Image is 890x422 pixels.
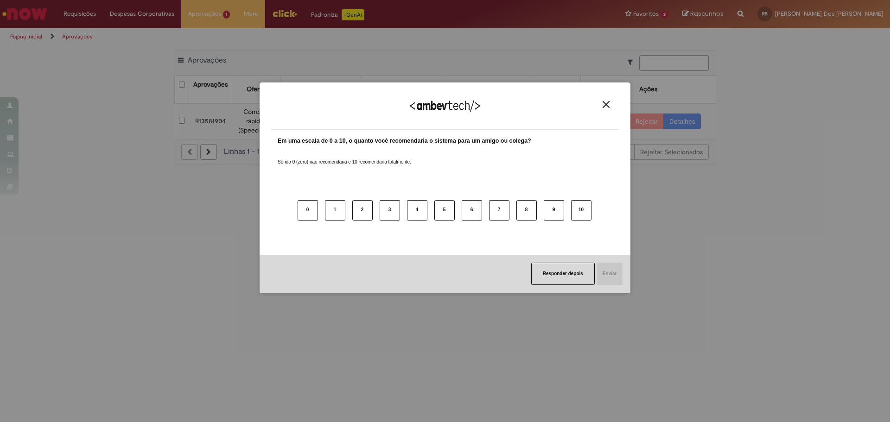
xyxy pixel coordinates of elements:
[278,148,411,165] label: Sendo 0 (zero) não recomendaria e 10 recomendaria totalmente.
[380,200,400,220] button: 3
[531,263,595,285] button: Responder depois
[407,200,427,220] button: 4
[325,200,345,220] button: 1
[434,200,455,220] button: 5
[489,200,509,220] button: 7
[298,200,318,220] button: 0
[410,100,480,112] img: Logo Ambevtech
[278,137,531,145] label: Em uma escala de 0 a 10, o quanto você recomendaria o sistema para um amigo ou colega?
[571,200,591,220] button: 10
[600,101,612,108] button: Close
[603,101,610,108] img: Close
[544,200,564,220] button: 9
[516,200,537,220] button: 8
[462,200,482,220] button: 6
[352,200,373,220] button: 2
